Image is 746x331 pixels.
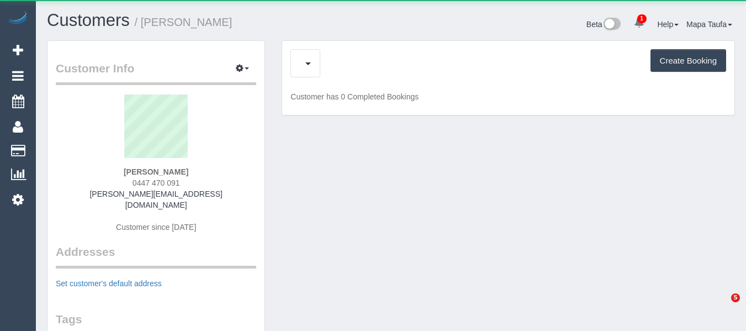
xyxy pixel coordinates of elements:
legend: Customer Info [56,60,256,85]
a: [PERSON_NAME][EMAIL_ADDRESS][DOMAIN_NAME] [89,190,222,209]
a: 1 [628,11,650,35]
iframe: Intercom live chat [708,293,735,320]
small: / [PERSON_NAME] [135,16,232,28]
a: Customers [47,10,130,30]
button: Create Booking [650,49,726,72]
a: Mapa Taufa [686,20,732,29]
a: Beta [586,20,621,29]
img: Automaid Logo [7,11,29,27]
span: Customer since [DATE] [116,223,196,232]
span: 0447 470 091 [133,178,180,187]
img: New interface [602,18,621,32]
p: Customer has 0 Completed Bookings [290,91,726,102]
a: Set customer's default address [56,279,162,288]
span: 1 [637,14,647,23]
strong: [PERSON_NAME] [124,167,188,176]
span: 5 [731,293,740,302]
a: Help [657,20,679,29]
